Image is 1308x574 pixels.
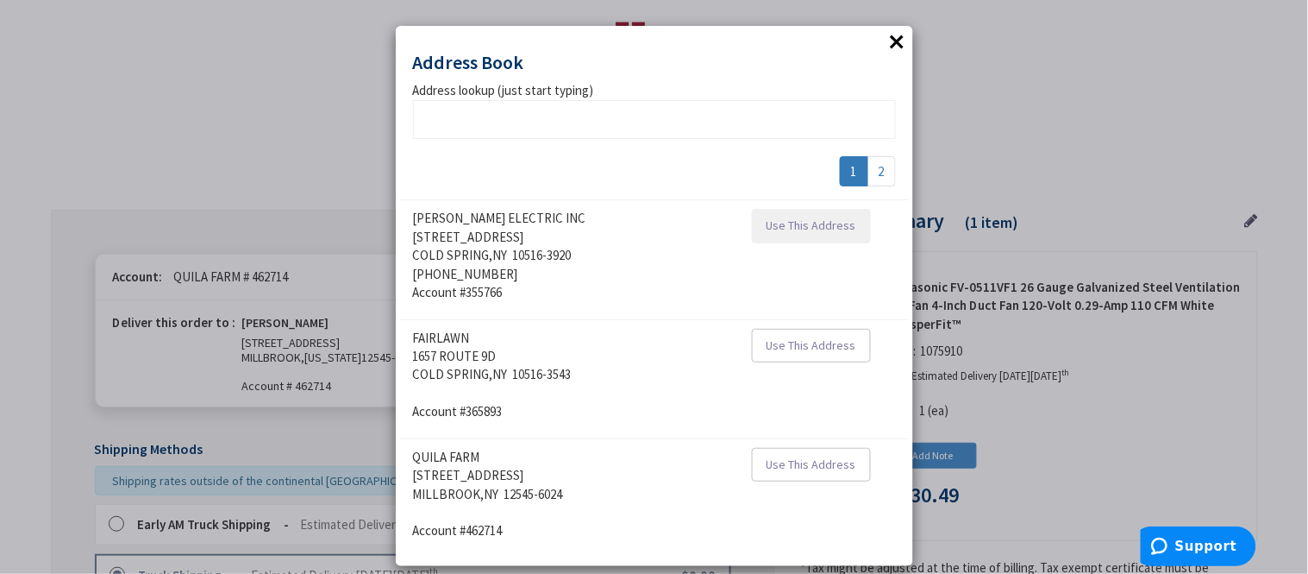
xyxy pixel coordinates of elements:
[400,448,739,540] div: ,
[493,366,508,382] span: NY
[413,52,896,73] h4: Address Book
[513,247,572,263] span: 10516-3920
[493,247,508,263] span: NY
[466,522,503,539] span: 462714
[413,284,466,300] span: Account #
[504,486,563,502] span: 12545-6024
[413,348,497,364] span: 1657 ROUTE 9D
[513,366,572,382] span: 10516-3543
[413,81,896,99] span: Address lookup (just start typing)
[413,486,481,502] span: MILLBROOK
[752,448,871,483] button: Use This Address
[752,329,871,363] button: Use This Address
[466,284,503,300] span: 355766
[413,366,490,382] span: COLD SPRING
[413,247,490,263] span: COLD SPRING
[413,210,586,226] span: [PERSON_NAME] ELECTRIC INC
[466,403,503,419] span: 365893
[400,329,739,421] div: ,
[413,522,466,539] span: Account #
[885,28,911,54] button: ×
[867,156,896,186] a: 2
[413,467,524,483] span: [STREET_ADDRESS]
[413,403,466,419] span: Account #
[767,337,856,353] span: Use This Address
[413,266,518,282] span: [PHONE_NUMBER]
[413,449,480,465] span: QUILA FARM
[413,229,524,245] span: [STREET_ADDRESS]
[485,486,499,502] span: NY
[752,209,871,243] button: Use This Address
[767,457,856,472] span: Use This Address
[400,209,739,301] div: ,
[767,218,856,233] span: Use This Address
[840,156,868,186] a: 1
[413,330,470,346] span: FAIRLAWN
[1141,527,1256,570] iframe: Opens a widget where you can find more information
